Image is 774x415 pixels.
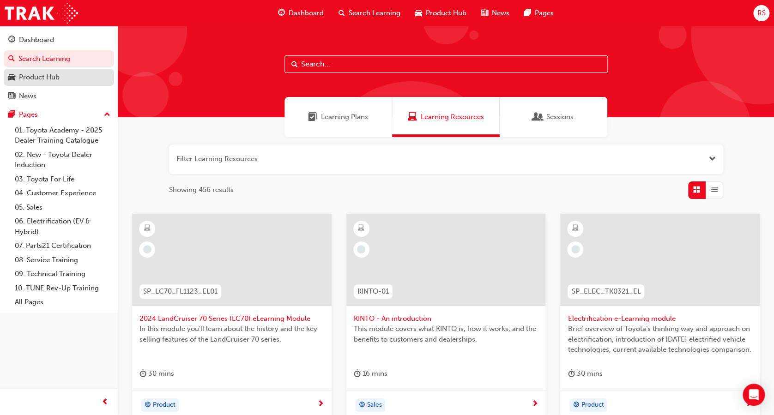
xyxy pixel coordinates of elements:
[321,112,368,122] span: Learning Plans
[354,313,538,324] span: KINTO - An introduction
[8,73,15,82] span: car-icon
[139,324,324,344] span: In this module you'll learn about the history and the key selling features of the LandCruiser 70 ...
[104,109,110,121] span: up-icon
[571,286,641,297] span: SP_ELEC_TK0321_EL
[481,7,488,19] span: news-icon
[568,313,752,324] span: Electrification e-Learning module
[4,30,114,106] button: DashboardSearch LearningProduct HubNews
[4,88,114,105] a: News
[11,123,114,148] a: 01. Toyota Academy - 2025 Dealer Training Catalogue
[11,281,114,295] a: 10. TUNE Rev-Up Training
[284,97,392,137] a: Learning PlansLearning Plans
[11,295,114,309] a: All Pages
[693,185,700,195] span: Grid
[392,97,500,137] a: Learning ResourcesLearning Resources
[517,4,561,23] a: pages-iconPages
[278,7,285,19] span: guage-icon
[139,313,324,324] span: 2024 LandCruiser 70 Series (LC70) eLearning Module
[4,106,114,123] button: Pages
[8,111,15,119] span: pages-icon
[11,148,114,172] a: 02. New - Toyota Dealer Induction
[354,324,538,344] span: This module covers what KINTO is, how it works, and the benefits to customers and dealerships.
[354,368,387,379] div: 16 mins
[143,286,218,297] span: SP_LC70_FL1123_EL01
[339,7,345,19] span: search-icon
[139,368,174,379] div: 30 mins
[408,112,417,122] span: Learning Resources
[571,245,580,253] span: learningRecordVerb_NONE-icon
[354,368,361,379] span: duration-icon
[546,112,574,122] span: Sessions
[19,35,54,45] div: Dashboard
[289,8,324,18] span: Dashboard
[426,8,466,18] span: Product Hub
[535,8,554,18] span: Pages
[145,399,151,411] span: target-icon
[11,267,114,281] a: 09. Technical Training
[524,7,531,19] span: pages-icon
[572,223,579,235] span: learningResourceType_ELEARNING-icon
[408,4,474,23] a: car-iconProduct Hub
[11,239,114,253] a: 07. Parts21 Certification
[568,368,574,379] span: duration-icon
[358,223,364,235] span: learningResourceType_ELEARNING-icon
[284,55,608,73] input: Search...
[711,185,718,195] span: List
[19,109,38,120] div: Pages
[568,368,602,379] div: 30 mins
[143,245,151,253] span: learningRecordVerb_NONE-icon
[139,368,146,379] span: duration-icon
[533,112,543,122] span: Sessions
[357,245,365,253] span: learningRecordVerb_NONE-icon
[4,50,114,67] a: Search Learning
[5,3,78,24] img: Trak
[11,253,114,267] a: 08. Service Training
[745,400,752,409] span: next-icon
[153,400,175,410] span: Product
[331,4,408,23] a: search-iconSearch Learning
[19,91,36,102] div: News
[4,69,114,86] a: Product Hub
[8,92,15,101] span: news-icon
[4,31,114,48] a: Dashboard
[8,55,15,63] span: search-icon
[421,112,484,122] span: Learning Resources
[308,112,317,122] span: Learning Plans
[8,36,15,44] span: guage-icon
[271,4,331,23] a: guage-iconDashboard
[757,8,765,18] span: RS
[11,214,114,239] a: 06. Electrification (EV & Hybrid)
[19,72,60,83] div: Product Hub
[743,384,765,406] div: Open Intercom Messenger
[359,399,365,411] span: target-icon
[11,186,114,200] a: 04. Customer Experience
[169,185,234,195] span: Showing 456 results
[474,4,517,23] a: news-iconNews
[317,400,324,409] span: next-icon
[531,400,538,409] span: next-icon
[291,59,298,70] span: Search
[573,399,579,411] span: target-icon
[144,223,151,235] span: learningResourceType_ELEARNING-icon
[11,172,114,186] a: 03. Toyota For Life
[367,400,382,410] span: Sales
[357,286,389,297] span: KINTO-01
[568,324,752,355] span: Brief overview of Toyota’s thinking way and approach on electrification, introduction of [DATE] e...
[415,7,422,19] span: car-icon
[492,8,509,18] span: News
[11,200,114,215] a: 05. Sales
[102,397,109,408] span: prev-icon
[349,8,400,18] span: Search Learning
[581,400,604,410] span: Product
[709,154,716,164] button: Open the filter
[753,5,769,21] button: RS
[500,97,607,137] a: SessionsSessions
